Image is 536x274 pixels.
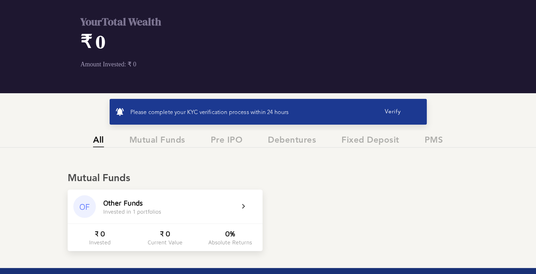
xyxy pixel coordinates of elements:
div: OF [73,195,96,218]
div: ₹ 0 [160,230,170,238]
div: ₹ 0 [95,230,105,238]
h2: Your Total Wealth [80,14,308,29]
span: Mutual Funds [129,136,185,147]
span: PMS [425,136,443,147]
h1: ₹ 0 [80,29,308,54]
div: Absolute Returns [208,239,252,245]
div: Other Funds [103,199,143,207]
button: Verify [365,105,421,119]
span: Debentures [268,136,316,147]
div: 0% [225,230,235,238]
div: Current Value [148,239,183,245]
p: Please complete your KYC verification process within 24 hours [130,109,365,116]
div: Invested in 1 portfolios [103,208,161,215]
div: Mutual Funds [68,173,468,185]
div: Invested [89,239,111,245]
p: Amount Invested: ₹ 0 [80,60,308,68]
span: Fixed Deposit [341,136,399,147]
span: Pre IPO [211,136,243,147]
span: All [93,136,104,147]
